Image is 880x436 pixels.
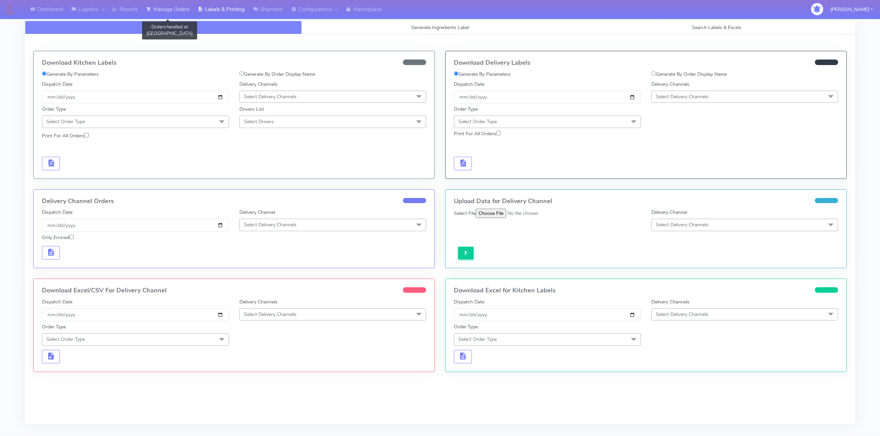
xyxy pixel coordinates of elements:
input: Generate By Parameters [454,71,458,76]
input: Generate By Parameters [42,71,46,76]
label: Print For All Orders [454,130,501,137]
label: Generate By Parameters [454,71,511,78]
label: Dispatch Date [454,298,484,306]
span: Select Order Type [46,118,85,125]
span: Select Delivery Channels [656,311,709,318]
h4: Upload Data for Delivery Channel [454,198,838,205]
label: Delivery Channels [239,81,278,88]
h4: Download Kitchen Labels [42,60,426,66]
h4: Download Excel for Kitchen Labels [454,287,838,294]
button: [PERSON_NAME] [825,2,878,17]
h4: Download Delivery Labels [454,60,838,66]
span: Select Delivery Channels [656,221,709,228]
h4: Delivery Channel Orders [42,198,426,205]
label: Dispatch Date [42,209,72,216]
label: Delivery Channel [651,209,687,216]
label: Delivery Channels [651,81,689,88]
input: Only Errored [69,235,74,239]
label: Delivery Channels [651,298,689,306]
label: Only Errored [42,234,74,241]
input: Print For All Orders [84,133,89,137]
label: Delivery Channels [239,298,278,306]
label: Drivers List [239,106,264,113]
label: Delivery Channel [239,209,275,216]
label: Print For All Orders [42,132,89,139]
label: Dispatch Date [42,298,72,306]
label: Order Type [454,323,478,330]
label: Generate By Parameters [42,71,99,78]
h4: Download Excel/CSV For Delivery Channel [42,287,426,294]
span: Select Delivery Channels [244,311,297,318]
label: Generate By Order Display Name [651,71,727,78]
span: Select Order Type [458,118,497,125]
span: Labels & Printing [145,24,182,31]
span: Select Delivery Channels [656,93,709,100]
label: Dispatch Date [454,81,484,88]
label: Order Type [454,106,478,113]
input: Generate By Order Display Name [239,71,244,76]
label: Order Type [42,106,66,113]
label: Select File [454,210,476,217]
span: Select Drivers [244,118,274,125]
label: Dispatch Date [42,81,72,88]
span: Select Order Type [46,336,85,343]
span: Select Order Type [458,336,497,343]
span: Generate Ingredients Label [411,24,469,31]
label: Order Type [42,323,66,330]
label: Generate By Order Display Name [239,71,315,78]
span: Select Delivery Channels [244,221,297,228]
ul: Tabs [25,21,855,34]
input: Generate By Order Display Name [651,71,656,76]
span: Select Delivery Channels [244,93,297,100]
input: Print For All Orders [496,131,501,135]
span: Search Labels & Excels [692,24,741,31]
